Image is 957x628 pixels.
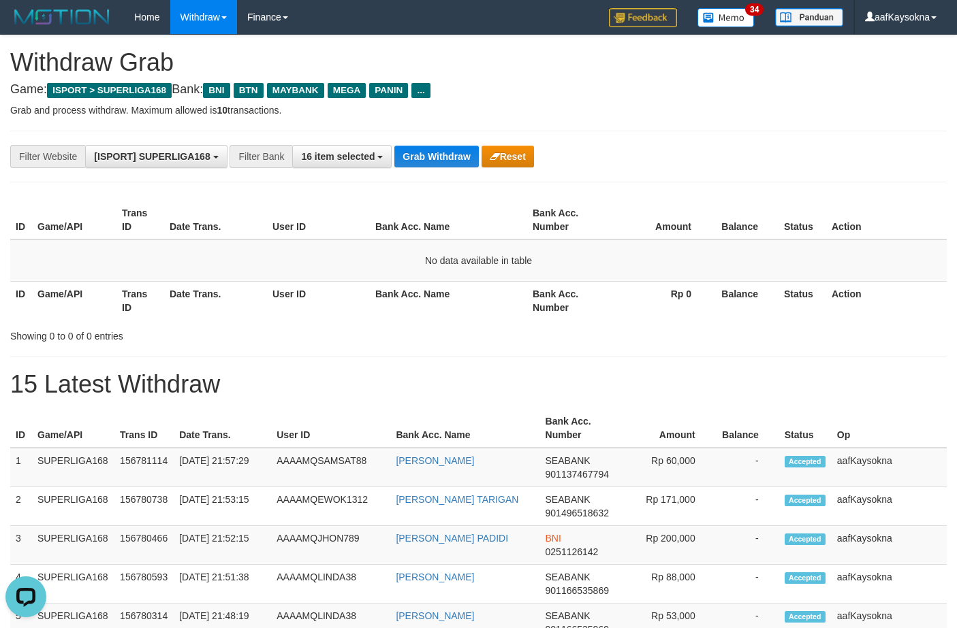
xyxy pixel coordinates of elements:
[10,201,32,239] th: ID
[716,448,779,487] td: -
[411,83,430,98] span: ...
[271,526,390,565] td: AAAAMQJHON789
[745,3,764,16] span: 34
[230,145,292,168] div: Filter Bank
[621,487,716,526] td: Rp 171,000
[267,83,324,98] span: MAYBANK
[779,201,826,239] th: Status
[612,281,712,320] th: Rp 0
[716,409,779,448] th: Balance
[32,409,114,448] th: Game/API
[527,281,612,320] th: Bank Acc. Number
[540,409,621,448] th: Bank Acc. Number
[370,201,527,239] th: Bank Acc. Name
[5,5,46,46] button: Open LiveChat chat widget
[32,565,114,604] td: SUPERLIGA168
[785,495,826,506] span: Accepted
[390,409,539,448] th: Bank Acc. Name
[785,572,826,584] span: Accepted
[716,487,779,526] td: -
[116,201,164,239] th: Trans ID
[174,448,271,487] td: [DATE] 21:57:29
[10,49,947,76] h1: Withdraw Grab
[114,448,174,487] td: 156781114
[267,201,370,239] th: User ID
[546,610,591,621] span: SEABANK
[546,533,561,544] span: BNI
[369,83,408,98] span: PANIN
[94,151,210,162] span: [ISPORT] SUPERLIGA168
[234,83,264,98] span: BTN
[114,487,174,526] td: 156780738
[785,533,826,545] span: Accepted
[292,145,392,168] button: 16 item selected
[174,487,271,526] td: [DATE] 21:53:15
[785,456,826,467] span: Accepted
[10,371,947,398] h1: 15 Latest Withdraw
[716,565,779,604] td: -
[546,469,609,480] span: Copy 901137467794 to clipboard
[396,533,508,544] a: [PERSON_NAME] PADIDI
[832,448,947,487] td: aafKaysokna
[546,455,591,466] span: SEABANK
[267,281,370,320] th: User ID
[114,409,174,448] th: Trans ID
[32,281,116,320] th: Game/API
[396,572,474,582] a: [PERSON_NAME]
[164,281,267,320] th: Date Trans.
[271,409,390,448] th: User ID
[32,448,114,487] td: SUPERLIGA168
[621,409,716,448] th: Amount
[203,83,230,98] span: BNI
[32,526,114,565] td: SUPERLIGA168
[612,201,712,239] th: Amount
[697,8,755,27] img: Button%20Memo.svg
[271,565,390,604] td: AAAAMQLINDA38
[826,281,947,320] th: Action
[832,565,947,604] td: aafKaysokna
[785,611,826,623] span: Accepted
[10,526,32,565] td: 3
[174,409,271,448] th: Date Trans.
[779,281,826,320] th: Status
[546,585,609,596] span: Copy 901166535869 to clipboard
[271,487,390,526] td: AAAAMQEWOK1312
[546,508,609,518] span: Copy 901496518632 to clipboard
[10,103,947,117] p: Grab and process withdraw. Maximum allowed is transactions.
[114,526,174,565] td: 156780466
[10,83,947,97] h4: Game: Bank:
[116,281,164,320] th: Trans ID
[114,565,174,604] td: 156780593
[621,526,716,565] td: Rp 200,000
[546,572,591,582] span: SEABANK
[712,201,779,239] th: Balance
[217,105,228,116] strong: 10
[10,7,114,27] img: MOTION_logo.png
[396,455,474,466] a: [PERSON_NAME]
[779,409,832,448] th: Status
[396,494,518,505] a: [PERSON_NAME] TARIGAN
[832,409,947,448] th: Op
[10,487,32,526] td: 2
[621,448,716,487] td: Rp 60,000
[10,448,32,487] td: 1
[546,546,599,557] span: Copy 0251126142 to clipboard
[10,239,947,282] td: No data available in table
[32,201,116,239] th: Game/API
[832,487,947,526] td: aafKaysokna
[271,448,390,487] td: AAAAMQSAMSAT88
[527,201,612,239] th: Bank Acc. Number
[47,83,172,98] span: ISPORT > SUPERLIGA168
[10,565,32,604] td: 4
[394,146,478,167] button: Grab Withdraw
[174,565,271,604] td: [DATE] 21:51:38
[164,201,267,239] th: Date Trans.
[32,487,114,526] td: SUPERLIGA168
[712,281,779,320] th: Balance
[826,201,947,239] th: Action
[609,8,677,27] img: Feedback.jpg
[546,494,591,505] span: SEABANK
[396,610,474,621] a: [PERSON_NAME]
[10,324,388,343] div: Showing 0 to 0 of 0 entries
[85,145,227,168] button: [ISPORT] SUPERLIGA168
